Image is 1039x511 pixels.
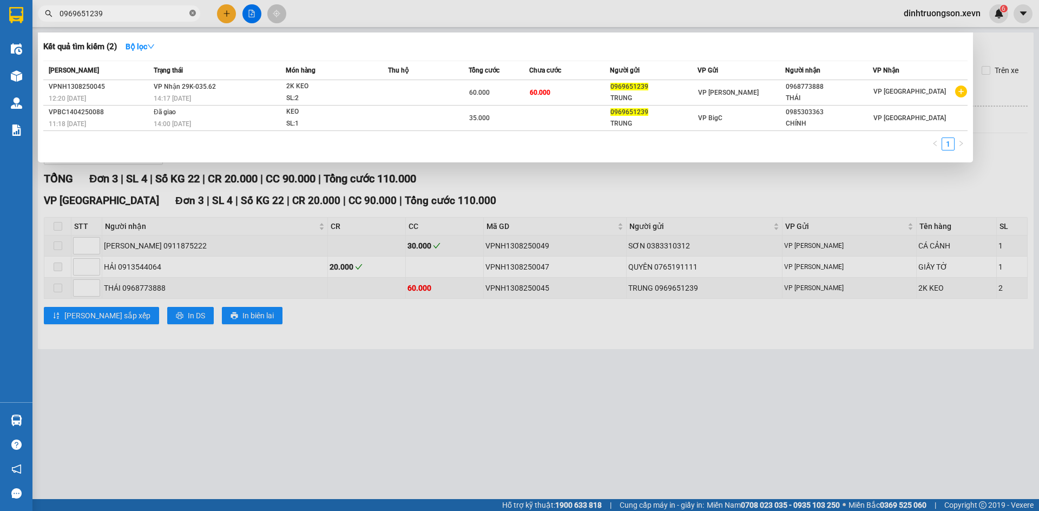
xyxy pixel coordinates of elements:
[286,118,367,130] div: SL: 1
[101,27,452,40] li: Số 10 ngõ 15 Ngọc Hồi, Q.[PERSON_NAME], [GEOGRAPHIC_DATA]
[154,108,176,116] span: Đã giao
[14,14,68,68] img: logo.jpg
[785,67,820,74] span: Người nhận
[189,10,196,16] span: close-circle
[117,38,163,55] button: Bộ lọcdown
[43,41,117,53] h3: Kết quả tìm kiếm ( 2 )
[929,137,942,150] li: Previous Page
[786,81,872,93] div: 0968773888
[11,70,22,82] img: warehouse-icon
[11,43,22,55] img: warehouse-icon
[873,67,899,74] span: VP Nhận
[698,89,759,96] span: VP [PERSON_NAME]
[286,93,367,104] div: SL: 2
[529,67,561,74] span: Chưa cước
[530,89,550,96] span: 60.000
[101,40,452,54] li: Hotline: 19001155
[286,81,367,93] div: 2K KEO
[147,43,155,50] span: down
[786,93,872,104] div: THÁI
[9,7,23,23] img: logo-vxr
[786,107,872,118] div: 0985303363
[469,89,490,96] span: 60.000
[698,114,722,122] span: VP BigC
[469,67,499,74] span: Tổng cước
[932,140,938,147] span: left
[873,88,946,95] span: VP [GEOGRAPHIC_DATA]
[45,10,52,17] span: search
[698,67,718,74] span: VP Gửi
[942,137,955,150] li: 1
[873,114,946,122] span: VP [GEOGRAPHIC_DATA]
[610,118,697,129] div: TRUNG
[189,9,196,19] span: close-circle
[154,95,191,102] span: 14:17 [DATE]
[49,81,150,93] div: VPNH1308250045
[11,488,22,499] span: message
[929,137,942,150] button: left
[286,67,315,74] span: Món hàng
[958,140,964,147] span: right
[388,67,409,74] span: Thu hộ
[610,67,640,74] span: Người gửi
[610,93,697,104] div: TRUNG
[49,67,99,74] span: [PERSON_NAME]
[955,137,968,150] button: right
[942,138,954,150] a: 1
[11,464,22,474] span: notification
[469,114,490,122] span: 35.000
[11,125,22,136] img: solution-icon
[60,8,187,19] input: Tìm tên, số ĐT hoặc mã đơn
[11,97,22,109] img: warehouse-icon
[955,137,968,150] li: Next Page
[955,86,967,97] span: plus-circle
[154,67,183,74] span: Trạng thái
[126,42,155,51] strong: Bộ lọc
[14,78,189,96] b: GỬI : VP [PERSON_NAME]
[786,118,872,129] div: CHÍNH
[154,83,216,90] span: VP Nhận 29K-035.62
[11,440,22,450] span: question-circle
[49,120,86,128] span: 11:18 [DATE]
[610,83,648,90] span: 0969651239
[11,415,22,426] img: warehouse-icon
[49,95,86,102] span: 12:20 [DATE]
[154,120,191,128] span: 14:00 [DATE]
[610,108,648,116] span: 0969651239
[49,107,150,118] div: VPBC1404250088
[286,106,367,118] div: KEO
